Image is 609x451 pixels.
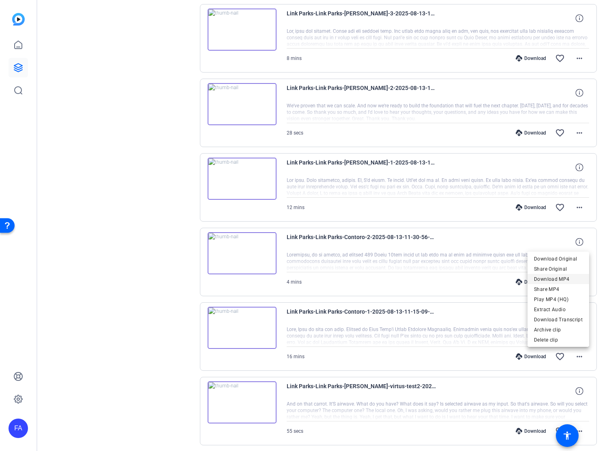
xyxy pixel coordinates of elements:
[534,254,583,264] span: Download Original
[534,325,583,335] span: Archive clip
[534,315,583,325] span: Download Transcript
[534,295,583,304] span: Play MP4 (HQ)
[534,274,583,284] span: Download MP4
[534,305,583,314] span: Extract Audio
[534,335,583,345] span: Delete clip
[534,284,583,294] span: Share MP4
[534,264,583,274] span: Share Original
